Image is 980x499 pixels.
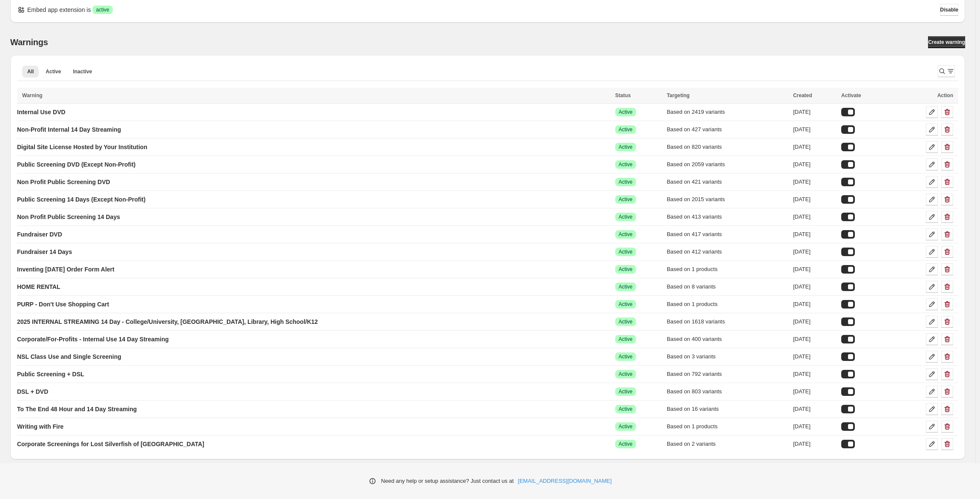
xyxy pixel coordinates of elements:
div: Based on 421 variants [667,178,788,186]
a: Internal Use DVD [17,105,66,119]
p: Fundraiser 14 Days [17,248,72,256]
div: Based on 1 products [667,422,788,431]
span: active [96,6,109,13]
a: 2025 INTERNAL STREAMING 14 Day - College/University, [GEOGRAPHIC_DATA], Library, High School/K12 [17,315,318,329]
div: Based on 417 variants [667,230,788,239]
div: Based on 413 variants [667,213,788,221]
span: Active [619,301,633,308]
p: NSL Class Use and Single Screening [17,352,121,361]
div: Based on 1 products [667,300,788,309]
p: Fundraiser DVD [17,230,62,239]
a: HOME RENTAL [17,280,60,294]
div: Based on 8 variants [667,283,788,291]
div: [DATE] [793,108,836,116]
span: Active [619,126,633,133]
div: [DATE] [793,440,836,448]
p: Digital Site License Hosted by Your Institution [17,143,147,151]
p: Internal Use DVD [17,108,66,116]
div: [DATE] [793,370,836,378]
button: Disable [940,4,958,16]
a: Public Screening + DSL [17,367,84,381]
div: [DATE] [793,248,836,256]
h2: Warnings [10,37,48,47]
div: Based on 3 variants [667,352,788,361]
span: Disable [940,6,958,13]
p: To The End 48 Hour and 14 Day Streaming [17,405,137,413]
div: Based on 400 variants [667,335,788,343]
div: Based on 2 variants [667,440,788,448]
span: Active [619,406,633,412]
a: Writing with Fire [17,420,63,433]
p: Non-Profit Internal 14 Day Streaming [17,125,121,134]
div: [DATE] [793,387,836,396]
div: [DATE] [793,335,836,343]
span: Action [937,92,953,98]
div: [DATE] [793,265,836,274]
span: Active [619,371,633,378]
a: Digital Site License Hosted by Your Institution [17,140,147,154]
div: [DATE] [793,213,836,221]
div: Based on 2419 variants [667,108,788,116]
div: [DATE] [793,317,836,326]
span: Active [619,248,633,255]
a: Fundraiser 14 Days [17,245,72,259]
p: Public Screening DVD (Except Non-Profit) [17,160,135,169]
div: [DATE] [793,178,836,186]
div: Based on 2059 variants [667,160,788,169]
div: Based on 820 variants [667,143,788,151]
span: Targeting [667,92,690,98]
span: Active [619,109,633,115]
a: To The End 48 Hour and 14 Day Streaming [17,402,137,416]
div: [DATE] [793,125,836,134]
div: Based on 412 variants [667,248,788,256]
a: Non-Profit Internal 14 Day Streaming [17,123,121,136]
span: Active [619,144,633,150]
div: Based on 1 products [667,265,788,274]
span: Created [793,92,812,98]
a: Inventing [DATE] Order Form Alert [17,262,115,276]
span: Active [619,266,633,273]
span: Activate [841,92,861,98]
a: Create warning [928,36,965,48]
span: Inactive [73,68,92,75]
p: Public Screening 14 Days (Except Non-Profit) [17,195,146,204]
a: Public Screening 14 Days (Except Non-Profit) [17,193,146,206]
p: Inventing [DATE] Order Form Alert [17,265,115,274]
span: Active [619,283,633,290]
span: Warning [22,92,43,98]
div: Based on 792 variants [667,370,788,378]
p: Non Profit Public Screening DVD [17,178,110,186]
div: [DATE] [793,405,836,413]
span: Active [619,336,633,343]
span: Active [619,353,633,360]
p: Public Screening + DSL [17,370,84,378]
span: Active [619,179,633,185]
a: Non Profit Public Screening 14 Days [17,210,120,224]
p: DSL + DVD [17,387,48,396]
p: HOME RENTAL [17,283,60,291]
div: Based on 16 variants [667,405,788,413]
a: Fundraiser DVD [17,228,62,241]
p: Writing with Fire [17,422,63,431]
a: PURP - Don't Use Shopping Cart [17,297,109,311]
div: [DATE] [793,143,836,151]
span: Active [619,196,633,203]
span: Active [619,161,633,168]
div: Based on 803 variants [667,387,788,396]
p: Corporate Screenings for Lost Silverfish of [GEOGRAPHIC_DATA] [17,440,204,448]
div: Based on 1618 variants [667,317,788,326]
div: [DATE] [793,352,836,361]
button: Search and filter results [938,65,955,77]
span: Active [619,423,633,430]
a: Public Screening DVD (Except Non-Profit) [17,158,135,171]
span: Active [619,388,633,395]
div: [DATE] [793,422,836,431]
p: Corporate/For-Profits - Internal Use 14 Day Streaming [17,335,169,343]
p: Non Profit Public Screening 14 Days [17,213,120,221]
span: Active [619,318,633,325]
a: Corporate Screenings for Lost Silverfish of [GEOGRAPHIC_DATA] [17,437,204,451]
a: [EMAIL_ADDRESS][DOMAIN_NAME] [518,477,612,485]
p: 2025 INTERNAL STREAMING 14 Day - College/University, [GEOGRAPHIC_DATA], Library, High School/K12 [17,317,318,326]
span: Status [615,92,631,98]
p: Embed app extension is [27,6,91,14]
